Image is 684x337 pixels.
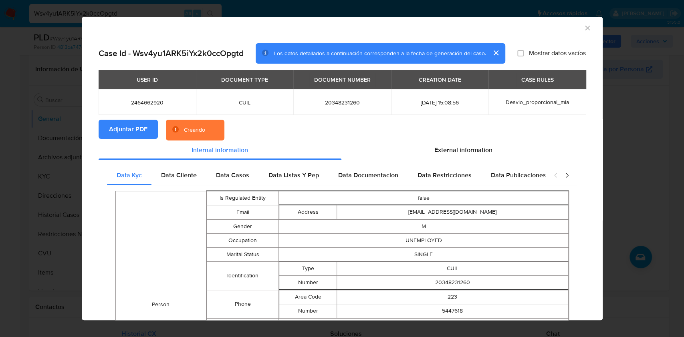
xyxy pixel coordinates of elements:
td: CUIL [337,261,568,275]
span: 20348231260 [303,99,381,106]
div: Detailed info [99,140,586,160]
td: Number [279,304,337,318]
span: Los datos detallados a continuación corresponden a la fecha de generación del caso. [274,49,486,57]
button: Adjuntar PDF [99,120,158,139]
div: CREATION DATE [414,73,466,86]
td: UNEMPLOYED [279,233,568,247]
td: 223 [337,290,568,304]
div: CASE RULES [516,73,558,86]
span: Desvio_proporcional_mla [506,98,569,106]
button: Cerrar ventana [583,24,591,31]
td: Is Regulated Entity [206,191,279,205]
td: SINGLE [279,247,568,261]
div: DOCUMENT TYPE [216,73,273,86]
span: Data Cliente [161,171,197,180]
span: Internal information [192,145,248,154]
div: Detailed internal info [107,166,545,185]
span: Data Documentacion [338,171,398,180]
h2: Case Id - Wsv4yu1ARK5iYx2k0ccOpgtd [99,48,244,58]
td: Type [279,261,337,275]
td: Occupation [206,233,279,247]
span: Data Listas Y Pep [268,171,319,180]
td: Phone [206,290,279,318]
span: CUIL [206,99,284,106]
span: Mostrar datos vacíos [529,49,585,57]
td: false [279,191,568,205]
td: Area Code [279,290,337,304]
td: Email [206,205,279,219]
td: Gender [206,219,279,233]
td: Nationality [206,318,279,332]
td: 5447618 [337,304,568,318]
td: Number [279,275,337,289]
div: DOCUMENT NUMBER [309,73,375,86]
td: M [279,219,568,233]
td: [EMAIL_ADDRESS][DOMAIN_NAME] [337,205,568,219]
td: Marital Status [206,247,279,261]
div: closure-recommendation-modal [82,17,603,320]
span: Data Publicaciones [491,171,546,180]
input: Mostrar datos vacíos [517,50,524,56]
td: Identification [206,261,279,290]
span: Data Restricciones [418,171,472,180]
div: USER ID [132,73,163,86]
span: Data Casos [216,171,249,180]
span: Adjuntar PDF [109,120,147,138]
span: Data Kyc [117,171,142,180]
td: 20348231260 [337,275,568,289]
div: Creando [184,126,205,134]
button: cerrar [486,43,505,62]
td: AR [279,318,568,332]
span: 2464662920 [108,99,186,106]
span: External information [434,145,492,154]
span: [DATE] 15:08:56 [401,99,479,106]
td: Address [279,205,337,219]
